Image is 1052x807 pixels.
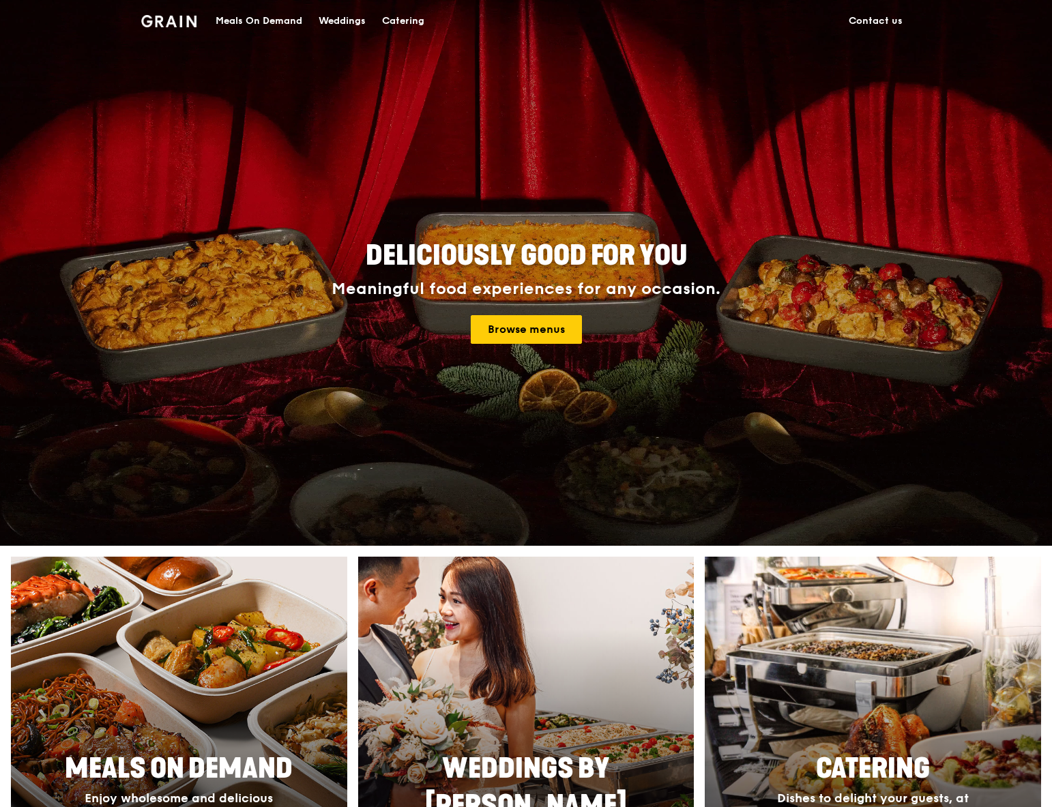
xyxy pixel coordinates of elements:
div: Catering [382,1,424,42]
div: Meals On Demand [216,1,302,42]
span: Meals On Demand [65,752,293,785]
div: Meaningful food experiences for any occasion. [280,280,772,299]
span: Catering [816,752,930,785]
a: Contact us [841,1,911,42]
a: Browse menus [471,315,582,344]
img: Grain [141,15,196,27]
a: Weddings [310,1,374,42]
a: Catering [374,1,433,42]
div: Weddings [319,1,366,42]
span: Deliciously good for you [366,239,687,272]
